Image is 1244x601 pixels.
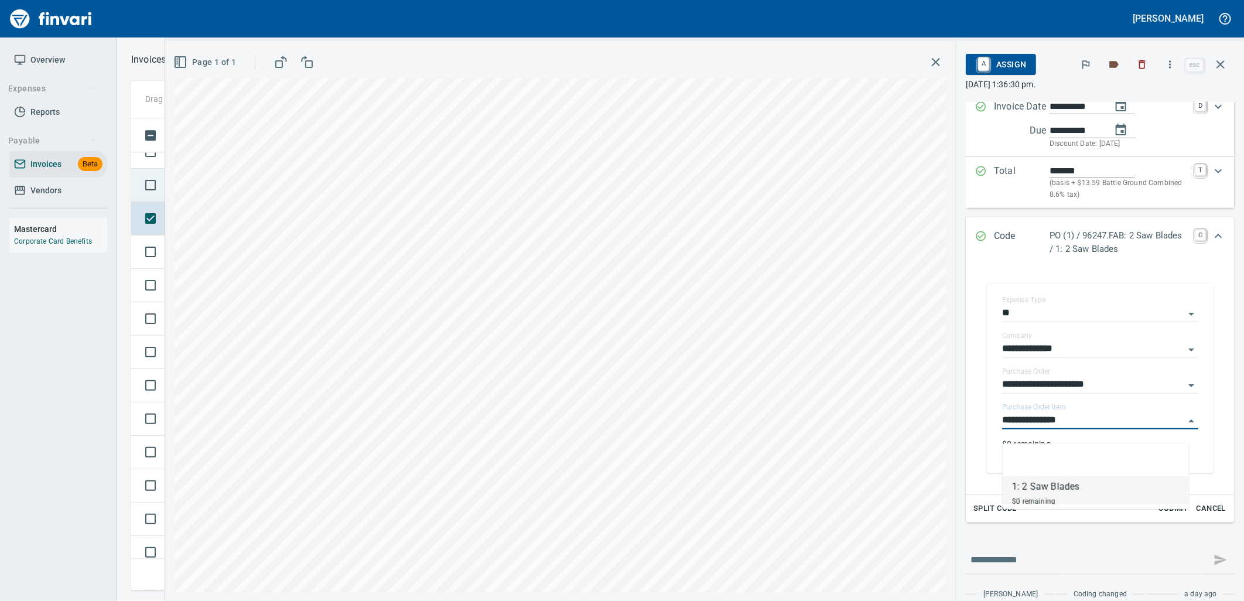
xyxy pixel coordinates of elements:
[8,134,97,148] span: Payable
[30,105,60,119] span: Reports
[978,57,989,70] a: A
[1184,589,1217,600] span: a day ago
[1012,497,1055,506] span: $0 remaining
[131,53,166,67] nav: breadcrumb
[994,164,1050,201] p: Total
[970,500,1020,518] button: Split Code
[9,99,107,125] a: Reports
[1050,229,1188,255] p: PO (1) / 96247.FAB: 2 Saw Blades / 1: 2 Saw Blades
[1030,124,1085,138] p: Due
[1129,52,1155,77] button: Discard
[1195,164,1206,176] a: T
[78,158,102,171] span: Beta
[1073,52,1099,77] button: Flag
[176,55,236,70] span: Page 1 of 1
[14,223,107,235] h6: Mastercard
[1002,438,1198,450] p: $0 remaining
[1050,177,1188,201] p: (basis + $13.59 Battle Ground Combined 8.6% tax)
[131,53,166,67] p: Invoices
[1133,12,1204,25] h5: [PERSON_NAME]
[1050,138,1188,150] p: Discount Date: [DATE]
[145,93,317,105] p: Drag a column heading here to group the table
[1183,413,1199,429] button: Close
[1183,50,1235,78] span: Close invoice
[1002,368,1051,375] label: Purchase Order
[9,151,107,177] a: InvoicesBeta
[1002,333,1033,340] label: Company
[973,502,1017,515] span: Split Code
[8,81,97,96] span: Expenses
[966,93,1235,157] div: Expand
[171,52,241,73] button: Page 1 of 1
[1107,92,1135,120] button: change date
[1195,100,1206,111] a: D
[975,54,1026,74] span: Assign
[1074,589,1127,600] span: Coding changed
[1130,9,1207,28] button: [PERSON_NAME]
[994,100,1050,150] p: Invoice Date
[966,267,1235,523] div: Expand
[966,157,1235,208] div: Expand
[1183,306,1199,322] button: Open
[1183,377,1199,394] button: Open
[14,237,92,245] a: Corporate Card Benefits
[1002,404,1066,411] label: Purchase Order Item
[9,177,107,204] a: Vendors
[1192,500,1230,518] button: Cancel
[1157,52,1183,77] button: More
[4,78,101,100] button: Expenses
[983,589,1038,600] span: [PERSON_NAME]
[30,157,61,172] span: Invoices
[30,183,61,198] span: Vendors
[1195,229,1206,241] a: C
[1183,342,1199,358] button: Open
[1012,480,1079,494] div: 1: 2 Saw Blades
[1207,546,1235,574] span: This records your message into the invoice and notifies anyone mentioned
[966,54,1035,75] button: AAssign
[9,47,107,73] a: Overview
[4,130,101,152] button: Payable
[966,78,1235,90] p: [DATE] 1:36:30 pm.
[30,53,65,67] span: Overview
[7,5,95,33] img: Finvari
[1002,297,1045,304] label: Expense Type
[994,229,1050,255] p: Code
[1107,116,1135,144] button: change due date
[1186,59,1204,71] a: esc
[1101,52,1127,77] button: Labels
[966,217,1235,267] div: Expand
[1195,502,1227,515] span: Cancel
